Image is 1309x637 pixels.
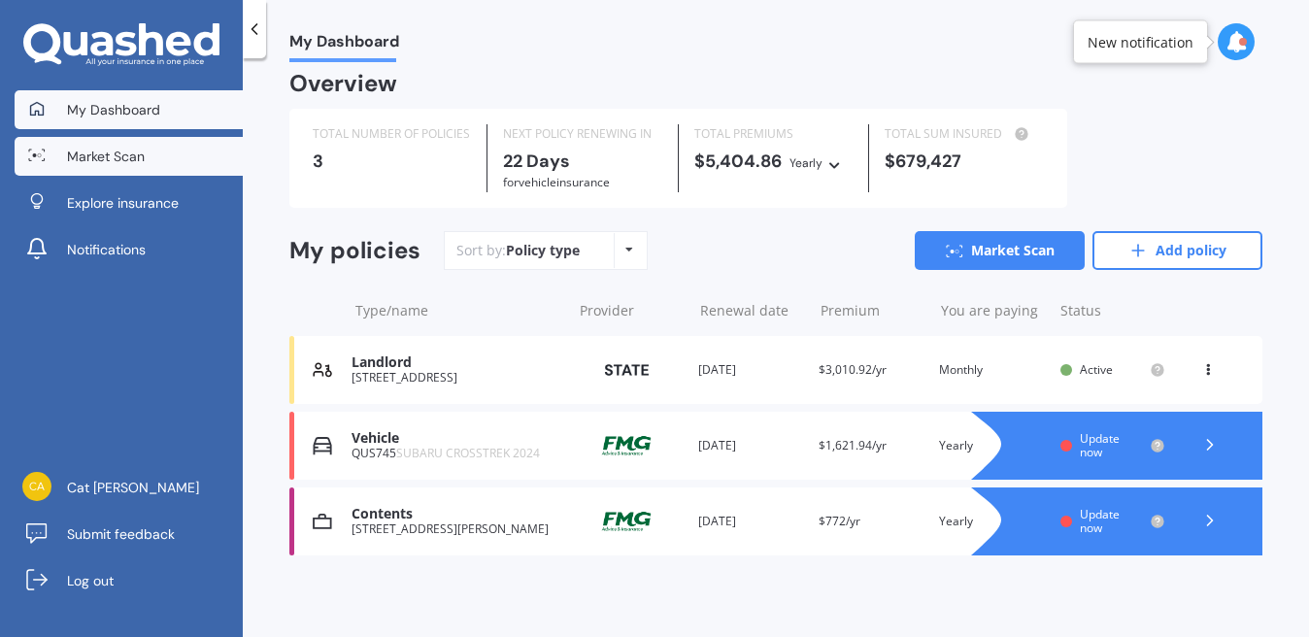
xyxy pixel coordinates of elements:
div: Policy type [506,241,580,260]
img: State [578,352,675,387]
a: Market Scan [15,137,243,176]
a: Submit feedback [15,515,243,553]
a: Log out [15,561,243,600]
div: TOTAL PREMIUMS [694,124,853,144]
span: My Dashboard [67,100,160,119]
div: [STREET_ADDRESS] [352,371,562,385]
span: Active [1080,361,1113,378]
div: [DATE] [698,360,803,380]
img: d9d91a2c7b3f3f01e1c0fe608c564bab [22,472,51,501]
b: 22 Days [503,150,570,173]
div: Landlord [352,354,562,371]
span: $3,010.92/yr [819,361,887,378]
span: for Vehicle insurance [503,174,610,190]
div: Sort by: [456,241,580,260]
span: Submit feedback [67,524,175,544]
div: Provider [580,301,685,320]
div: Renewal date [700,301,805,320]
span: Cat [PERSON_NAME] [67,478,199,497]
div: Yearly [789,153,822,173]
span: SUBARU CROSSTREK 2024 [396,445,540,461]
div: QUS745 [352,447,562,460]
div: You are paying [941,301,1046,320]
span: Notifications [67,240,146,259]
div: Premium [821,301,925,320]
span: Market Scan [67,147,145,166]
span: $772/yr [819,513,860,529]
div: [DATE] [698,436,803,455]
div: Monthly [939,360,1044,380]
a: Explore insurance [15,184,243,222]
div: $679,427 [885,151,1043,171]
a: Notifications [15,230,243,269]
span: $1,621.94/yr [819,437,887,453]
div: NEXT POLICY RENEWING IN [503,124,661,144]
div: Type/name [355,301,564,320]
span: Explore insurance [67,193,179,213]
span: Log out [67,571,114,590]
img: Landlord [313,360,332,380]
span: Update now [1080,430,1120,460]
div: New notification [1088,32,1193,51]
div: [DATE] [698,512,803,531]
div: My policies [289,237,420,265]
span: My Dashboard [289,32,399,58]
div: TOTAL SUM INSURED [885,124,1043,144]
a: Market Scan [915,231,1085,270]
div: Yearly [939,436,1044,455]
div: $5,404.86 [694,151,853,173]
div: [STREET_ADDRESS][PERSON_NAME] [352,522,562,536]
div: Contents [352,506,562,522]
div: 3 [313,151,471,171]
img: Vehicle [313,436,332,455]
img: Contents [313,512,332,531]
div: Status [1060,301,1165,320]
img: FMG [578,503,675,540]
a: My Dashboard [15,90,243,129]
div: Yearly [939,512,1044,531]
span: Update now [1080,506,1120,536]
img: FMG [578,427,675,464]
div: TOTAL NUMBER OF POLICIES [313,124,471,144]
a: Add policy [1092,231,1262,270]
div: Vehicle [352,430,562,447]
div: Overview [289,74,397,93]
a: Cat [PERSON_NAME] [15,468,243,507]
